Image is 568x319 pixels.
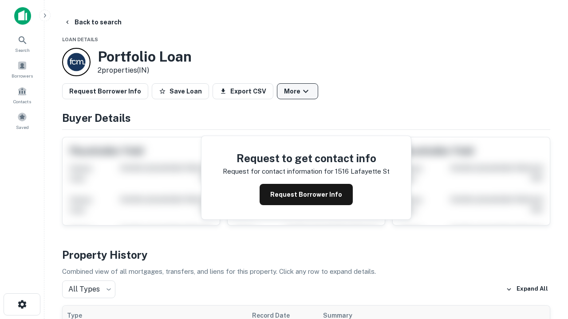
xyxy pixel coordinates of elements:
span: Loan Details [62,37,98,42]
button: Expand All [504,283,550,296]
p: 1516 lafayette st [335,166,390,177]
iframe: Chat Widget [524,220,568,262]
span: Contacts [13,98,31,105]
h3: Portfolio Loan [98,48,192,65]
p: 2 properties (IN) [98,65,192,76]
img: capitalize-icon.png [14,7,31,25]
p: Request for contact information for [223,166,333,177]
span: Search [15,47,30,54]
button: Save Loan [152,83,209,99]
h4: Request to get contact info [223,150,390,166]
a: Contacts [3,83,42,107]
button: More [277,83,318,99]
span: Saved [16,124,29,131]
button: Back to search [60,14,125,30]
a: Borrowers [3,57,42,81]
button: Request Borrower Info [260,184,353,205]
div: All Types [62,280,115,298]
p: Combined view of all mortgages, transfers, and liens for this property. Click any row to expand d... [62,266,550,277]
button: Export CSV [213,83,273,99]
h4: Buyer Details [62,110,550,126]
span: Borrowers [12,72,33,79]
a: Search [3,31,42,55]
a: Saved [3,109,42,132]
button: Request Borrower Info [62,83,148,99]
h4: Property History [62,247,550,263]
